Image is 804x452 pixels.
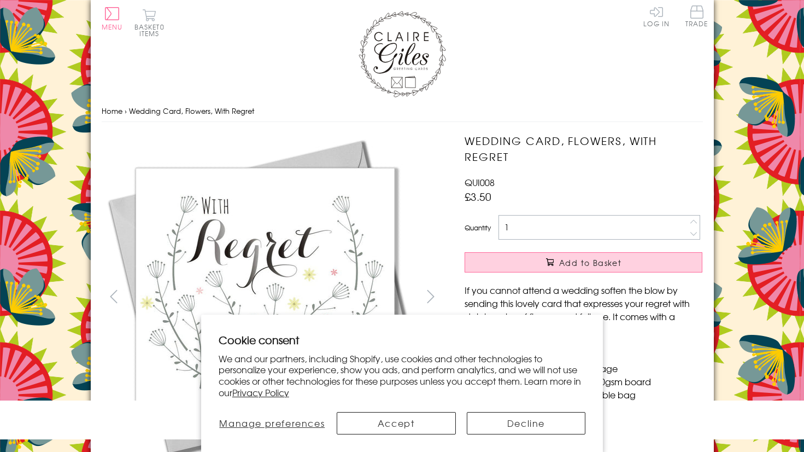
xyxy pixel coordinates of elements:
[685,5,708,29] a: Trade
[465,176,495,189] span: QUI008
[337,412,456,434] button: Accept
[418,284,443,309] button: next
[465,223,491,233] label: Quantity
[139,22,165,38] span: 0 items
[467,412,586,434] button: Decline
[465,133,702,165] h1: Wedding Card, Flowers, With Regret
[232,386,289,399] a: Privacy Policy
[219,353,586,398] p: We and our partners, including Shopify, use cookies and other technologies to personalize your ex...
[219,412,326,434] button: Manage preferences
[685,5,708,27] span: Trade
[465,283,702,336] p: If you cannot attend a wedding soften the blow by sending this lovely card that expresses your re...
[102,7,123,30] button: Menu
[125,106,127,116] span: ›
[129,106,254,116] span: Wedding Card, Flowers, With Regret
[465,252,702,273] button: Add to Basket
[102,284,126,309] button: prev
[219,416,325,430] span: Manage preferences
[134,9,165,37] button: Basket0 items
[102,100,703,123] nav: breadcrumbs
[219,332,586,347] h2: Cookie consent
[102,22,123,32] span: Menu
[559,257,621,268] span: Add to Basket
[359,11,446,97] img: Claire Giles Greetings Cards
[102,106,122,116] a: Home
[465,189,491,204] span: £3.50
[643,5,670,27] a: Log In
